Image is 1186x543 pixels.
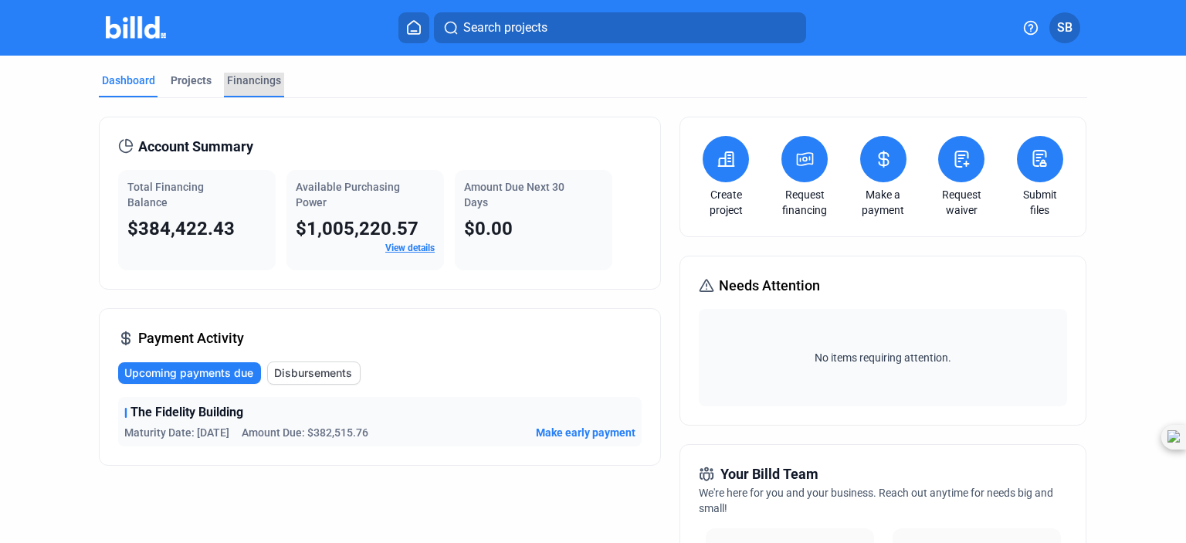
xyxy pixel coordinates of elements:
[464,181,564,209] span: Amount Due Next 30 Days
[1167,430,1180,445] img: chapa.svg
[171,73,212,88] div: Projects
[778,187,832,218] a: Request financing
[102,73,155,88] div: Dashboard
[118,362,261,384] button: Upcoming payments due
[705,350,1060,365] span: No items requiring attention.
[464,218,513,239] span: $0.00
[385,243,435,253] a: View details
[227,73,281,88] div: Financings
[124,425,229,440] span: Maturity Date: [DATE]
[267,361,361,385] button: Disbursements
[274,365,352,381] span: Disbursements
[536,425,635,440] button: Make early payment
[1049,12,1080,43] button: SB
[1057,19,1072,37] span: SB
[856,187,910,218] a: Make a payment
[719,275,820,297] span: Needs Attention
[138,136,253,158] span: Account Summary
[463,19,547,37] span: Search projects
[934,187,988,218] a: Request waiver
[699,187,753,218] a: Create project
[242,425,368,440] span: Amount Due: $382,515.76
[1013,187,1067,218] a: Submit files
[138,327,244,349] span: Payment Activity
[296,181,400,209] span: Available Purchasing Power
[434,12,806,43] button: Search projects
[296,218,418,239] span: $1,005,220.57
[699,487,1053,514] span: We're here for you and your business. Reach out anytime for needs big and small!
[127,181,204,209] span: Total Financing Balance
[720,463,818,485] span: Your Billd Team
[130,403,243,422] span: The Fidelity Building
[127,218,235,239] span: $384,422.43
[106,16,167,39] img: Billd Company Logo
[124,365,253,381] span: Upcoming payments due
